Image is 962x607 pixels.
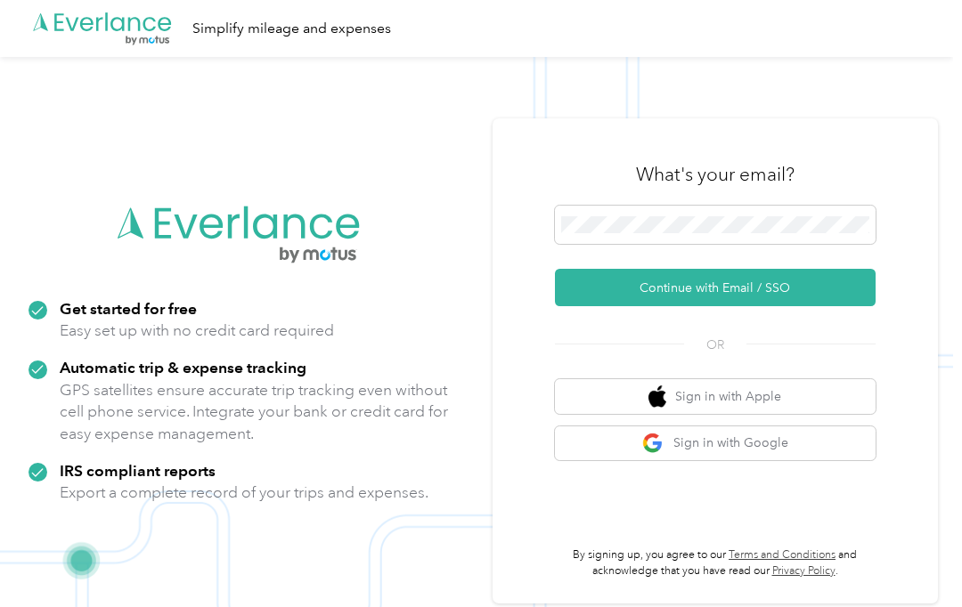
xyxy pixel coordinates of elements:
a: Privacy Policy [772,564,836,578]
strong: Automatic trip & expense tracking [60,358,306,376]
strong: IRS compliant reports [60,461,216,480]
p: Easy set up with no credit card required [60,320,334,342]
div: Simplify mileage and expenses [192,18,391,40]
a: Terms and Conditions [729,548,836,562]
img: apple logo [648,385,666,408]
p: By signing up, you agree to our and acknowledge that you have read our . [555,547,876,579]
p: GPS satellites ensure accurate trip tracking even without cell phone service. Integrate your bank... [60,379,449,445]
span: OR [684,336,746,354]
button: google logoSign in with Google [555,426,876,461]
p: Export a complete record of your trips and expenses. [60,482,428,504]
button: Continue with Email / SSO [555,269,876,306]
h3: What's your email? [636,162,795,187]
strong: Get started for free [60,299,197,318]
button: apple logoSign in with Apple [555,379,876,414]
img: google logo [642,433,664,455]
